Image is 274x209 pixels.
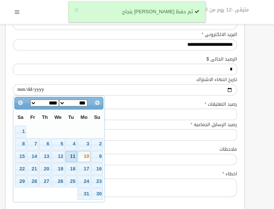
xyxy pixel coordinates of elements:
[94,100,100,106] span: Next
[15,138,26,150] a: 8
[91,188,103,200] a: 30
[93,98,103,108] a: Next
[27,138,38,150] a: 7
[199,100,243,108] label: رصيد التعليقات
[30,114,35,120] span: Friday
[68,114,74,120] span: Tuesday
[91,151,103,162] a: 9
[78,188,90,200] a: 31
[27,151,38,162] a: 14
[65,163,77,175] a: 18
[91,175,103,187] a: 23
[74,6,78,14] button: ×
[216,170,243,178] label: اخطاء
[15,151,26,162] a: 15
[214,145,243,153] label: ملاحظات
[54,114,62,120] span: Wednesday
[42,114,48,120] span: Thursday
[78,163,90,175] a: 17
[78,151,90,162] a: 10
[27,163,38,175] a: 21
[78,138,90,150] a: 3
[51,138,65,150] a: 5
[27,175,38,187] a: 28
[65,175,77,187] a: 25
[91,163,103,175] a: 16
[51,163,65,175] a: 19
[201,55,243,63] label: الرصيد الحالى $
[196,30,243,39] label: البريد الالكترونى
[16,98,25,108] a: Prev
[17,114,23,120] span: Saturday
[191,75,243,84] label: تاريخ انتهاء الاشتراك
[185,120,243,129] label: رصيد الرسايل الجماعيه
[15,175,26,187] a: 29
[39,163,50,175] a: 20
[15,126,26,137] a: 1
[39,151,50,162] a: 13
[39,175,50,187] a: 27
[39,138,50,150] a: 6
[65,151,77,162] a: 11
[81,114,88,120] span: Monday
[51,175,65,187] a: 26
[91,138,103,150] a: 2
[17,100,23,106] span: Prev
[15,163,26,175] a: 22
[68,1,205,22] div: تم حفظ [PERSON_NAME] بنجاح.
[94,114,100,120] span: Sunday
[51,151,65,162] a: 12
[78,175,90,187] a: 24
[65,138,77,150] a: 4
